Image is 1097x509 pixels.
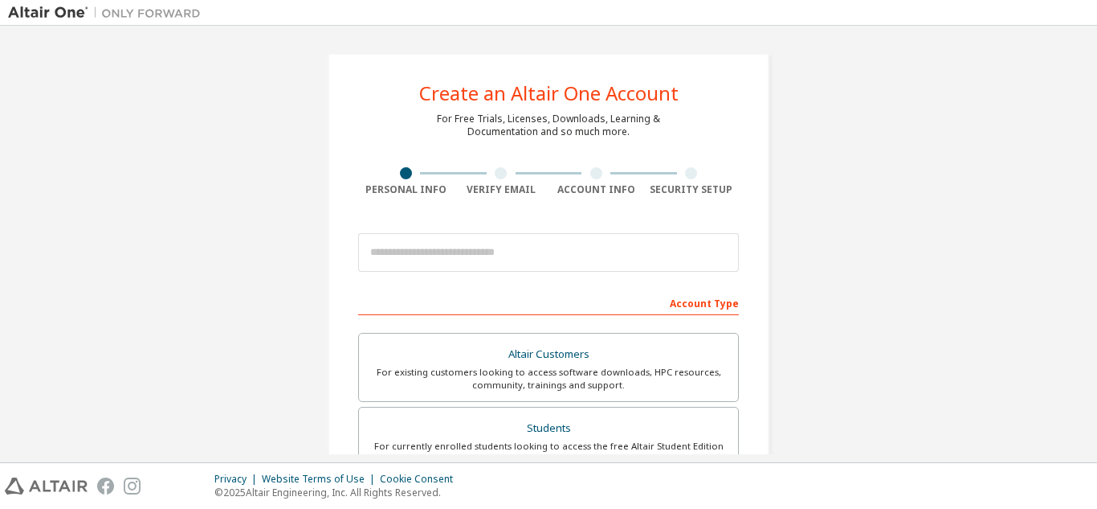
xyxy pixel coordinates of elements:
p: © 2025 Altair Engineering, Inc. All Rights Reserved. [214,486,463,499]
div: Altair Customers [369,343,728,366]
div: For existing customers looking to access software downloads, HPC resources, community, trainings ... [369,366,728,392]
div: Students [369,417,728,440]
img: facebook.svg [97,478,114,495]
div: For Free Trials, Licenses, Downloads, Learning & Documentation and so much more. [437,113,660,138]
div: Privacy [214,473,262,486]
div: Verify Email [454,183,549,196]
img: Altair One [8,5,209,21]
div: Cookie Consent [380,473,463,486]
img: altair_logo.svg [5,478,88,495]
div: For currently enrolled students looking to access the free Altair Student Edition bundle and all ... [369,440,728,466]
div: Security Setup [644,183,740,196]
img: instagram.svg [124,478,141,495]
div: Personal Info [358,183,454,196]
div: Account Info [548,183,644,196]
div: Create an Altair One Account [419,84,679,103]
div: Website Terms of Use [262,473,380,486]
div: Account Type [358,289,739,315]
